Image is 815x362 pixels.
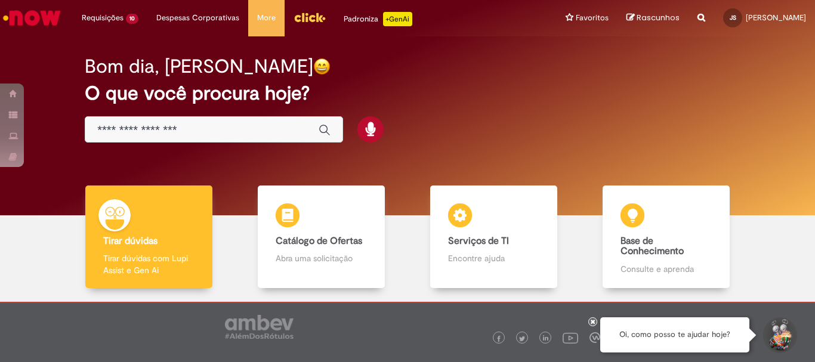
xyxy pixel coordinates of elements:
p: Abra uma solicitação [276,252,366,264]
a: Base de Conhecimento Consulte e aprenda [580,185,752,289]
img: logo_footer_linkedin.png [543,335,549,342]
div: Padroniza [344,12,412,26]
p: Consulte e aprenda [620,263,711,275]
p: Tirar dúvidas com Lupi Assist e Gen Ai [103,252,194,276]
img: logo_footer_ambev_rotulo_gray.png [225,315,294,339]
span: More [257,12,276,24]
span: Despesas Corporativas [156,12,239,24]
b: Base de Conhecimento [620,235,684,258]
span: Rascunhos [637,12,680,23]
img: logo_footer_twitter.png [519,336,525,342]
a: Serviços de TI Encontre ajuda [407,185,580,289]
b: Serviços de TI [448,235,509,247]
img: click_logo_yellow_360x200.png [294,8,326,26]
span: Requisições [82,12,124,24]
img: ServiceNow [1,6,63,30]
div: Oi, como posso te ajudar hoje? [600,317,749,352]
b: Catálogo de Ofertas [276,235,362,247]
p: Encontre ajuda [448,252,539,264]
img: logo_footer_youtube.png [563,330,578,345]
h2: Bom dia, [PERSON_NAME] [85,56,313,77]
span: [PERSON_NAME] [746,13,806,23]
img: logo_footer_workplace.png [589,332,600,343]
img: happy-face.png [313,58,331,75]
b: Tirar dúvidas [103,235,158,247]
a: Catálogo de Ofertas Abra uma solicitação [235,185,407,289]
span: Favoritos [576,12,609,24]
button: Iniciar Conversa de Suporte [761,317,797,353]
span: JS [730,14,736,21]
a: Tirar dúvidas Tirar dúvidas com Lupi Assist e Gen Ai [63,185,235,289]
a: Rascunhos [626,13,680,24]
h2: O que você procura hoje? [85,83,730,104]
p: +GenAi [383,12,412,26]
span: 10 [126,14,138,24]
img: logo_footer_facebook.png [496,336,502,342]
